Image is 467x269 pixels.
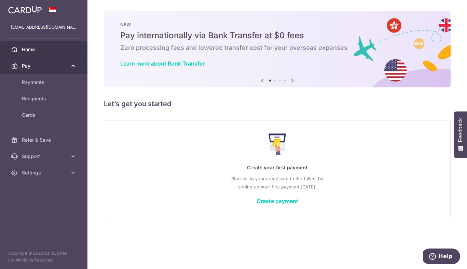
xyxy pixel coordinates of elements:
[120,30,434,41] h5: Pay internationally via Bank Transfer at $0 fees
[269,133,286,155] img: Make Payment
[22,62,67,69] span: Pay
[120,44,434,52] h6: Zero processing fees and lowered transfer cost for your overseas expenses
[423,249,460,266] iframe: Opens a widget where you can find more information
[118,164,437,172] p: Create your first payment
[22,112,67,118] span: Cards
[104,11,451,87] img: Bank transfer banner
[22,153,67,160] span: Support
[11,24,77,31] p: [EMAIL_ADDRESS][DOMAIN_NAME]
[22,46,67,53] span: Home
[22,169,67,176] span: Settings
[454,111,467,158] button: Feedback - Show survey
[118,174,437,191] p: Start using your credit card to the fullest by setting up your first payment [DATE]!
[104,98,451,109] h5: Let’s get you started
[22,95,67,102] span: Recipients
[22,137,67,143] span: Refer & Save
[8,5,42,14] img: CardUp
[120,22,434,27] p: NEW
[22,79,67,86] span: Payments
[120,60,205,67] a: Learn more about Bank Transfer
[257,198,298,204] a: Create payment
[457,118,464,142] span: Feedback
